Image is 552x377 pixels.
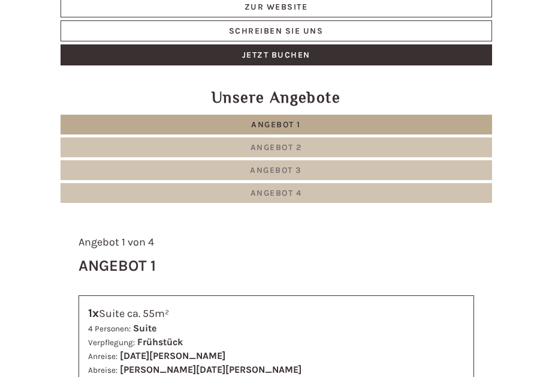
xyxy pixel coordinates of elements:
b: [DATE][PERSON_NAME] [120,350,225,361]
small: Abreise: [88,366,117,375]
small: Anreise: [88,352,117,361]
div: Unsere Angebote [61,86,492,109]
a: Jetzt buchen [61,44,492,65]
small: Verpflegung: [88,338,135,347]
span: Angebot 4 [251,188,302,198]
div: Hotel B&B Feldmessner [18,35,195,44]
b: Frühstück [137,336,183,348]
small: 4 Personen: [88,324,131,333]
small: 17:21 [18,58,195,67]
span: Angebot 1 [251,119,301,130]
b: [PERSON_NAME][DATE][PERSON_NAME] [120,364,301,375]
span: Angebot 1 von 4 [79,235,154,249]
div: Suite ca. 55m² [88,305,464,322]
a: Schreiben Sie uns [61,20,492,41]
div: [DATE] [176,9,218,29]
button: Senden [319,316,394,337]
div: Guten Tag, wie können wir Ihnen helfen? [9,32,201,69]
span: Angebot 2 [251,142,302,152]
div: Angebot 1 [79,255,156,277]
b: Suite [133,322,156,334]
b: 1x [88,306,99,320]
span: Angebot 3 [250,165,302,175]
